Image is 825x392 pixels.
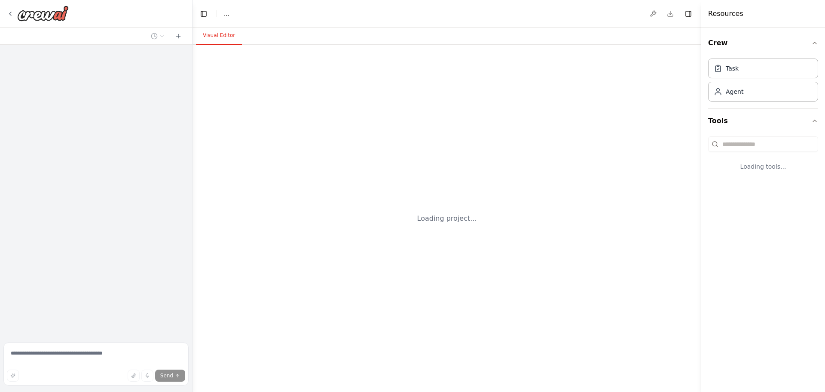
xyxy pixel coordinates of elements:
button: Click to speak your automation idea [141,370,153,382]
span: Send [160,372,173,379]
button: Upload files [128,370,140,382]
button: Switch to previous chat [147,31,168,41]
div: Loading tools... [708,155,818,178]
button: Start a new chat [171,31,185,41]
button: Send [155,370,185,382]
button: Hide right sidebar [682,8,694,20]
div: Task [726,64,739,73]
span: ... [224,9,229,18]
button: Tools [708,109,818,133]
h4: Resources [708,9,743,19]
img: Logo [17,6,69,21]
button: Crew [708,31,818,55]
div: Crew [708,55,818,108]
div: Agent [726,87,743,96]
button: Improve this prompt [7,370,19,382]
button: Visual Editor [196,27,242,45]
button: Hide left sidebar [198,8,210,20]
div: Tools [708,133,818,185]
div: Loading project... [417,213,477,224]
nav: breadcrumb [224,9,229,18]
